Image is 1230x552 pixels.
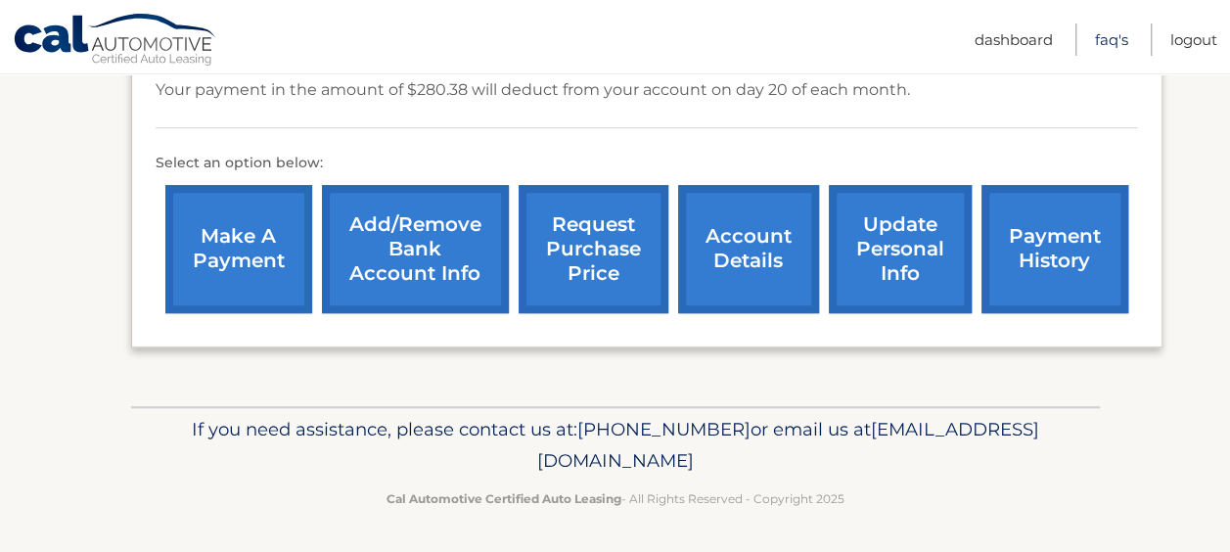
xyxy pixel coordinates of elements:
a: update personal info [829,185,972,313]
p: - All Rights Reserved - Copyright 2025 [144,488,1087,509]
strong: Cal Automotive Certified Auto Leasing [387,491,621,506]
a: account details [678,185,819,313]
a: Add/Remove bank account info [322,185,509,313]
a: Logout [1170,23,1217,56]
a: payment history [981,185,1128,313]
a: request purchase price [519,185,668,313]
span: [PHONE_NUMBER] [577,418,751,440]
p: Select an option below: [156,152,1138,175]
p: Your payment in the amount of $280.38 will deduct from your account on day 20 of each month. [156,76,910,104]
a: Dashboard [975,23,1053,56]
a: make a payment [165,185,312,313]
p: If you need assistance, please contact us at: or email us at [144,414,1087,477]
a: Cal Automotive [13,13,218,69]
a: FAQ's [1095,23,1128,56]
